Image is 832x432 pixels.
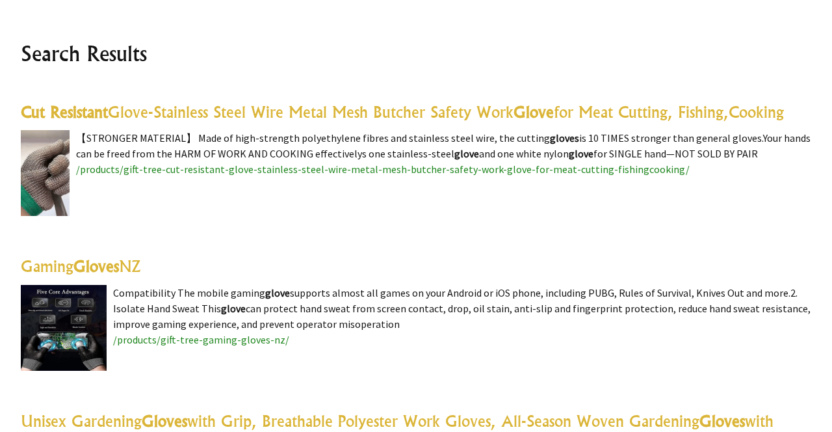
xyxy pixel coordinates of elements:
[113,333,289,346] a: /products/gift-tree-gaming-gloves-nz/
[569,147,593,160] highlight: glove
[21,102,108,122] highlight: Cut Resistant
[221,302,246,315] highlight: glove
[21,102,784,122] a: Cut ResistantGlove-Stainless Steel Wire Metal Mesh Butcher Safety WorkGlovefor Meat Cutting, Fish...
[454,147,479,160] highlight: glove
[21,130,70,216] img: Cut Resistant Glove-Stainless Steel Wire Metal Mesh Butcher Safety Work Glove for Meat Cutting, F...
[76,163,690,176] a: /products/gift-tree-cut-resistant-glove-stainless-steel-wire-metal-mesh-butcher-safety-work-glove...
[21,256,141,276] a: GamingGlovesNZ
[550,131,579,144] highlight: gloves
[21,38,811,69] h2: Search Results
[142,411,187,431] highlight: Gloves
[265,286,290,299] highlight: glove
[21,285,107,371] img: Gaming Gloves NZ
[699,411,745,431] highlight: Gloves
[513,102,554,122] highlight: Glove
[73,256,119,276] highlight: Gloves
